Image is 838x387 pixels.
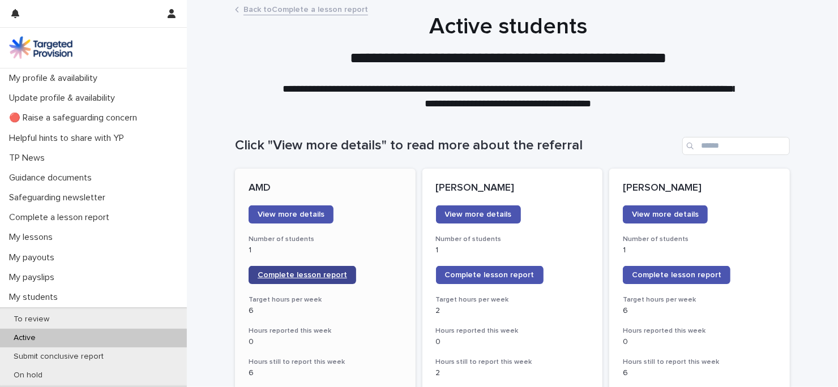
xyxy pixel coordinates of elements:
p: My payslips [5,272,63,283]
span: Complete lesson report [445,271,535,279]
a: Complete lesson report [249,266,356,284]
a: View more details [623,205,708,223]
span: View more details [258,210,324,218]
a: Back toComplete a lesson report [243,2,368,15]
p: 0 [249,337,402,347]
p: 6 [623,368,776,378]
h3: Hours still to report this week [623,358,776,367]
p: Update profile & availability [5,93,124,104]
a: View more details [436,205,521,223]
img: M5nRWzHhSzIhMunXDL62 [9,36,72,59]
p: My payouts [5,252,63,263]
a: View more details [249,205,334,223]
h3: Target hours per week [249,295,402,304]
p: My profile & availability [5,73,106,84]
h3: Hours reported this week [249,326,402,336]
h1: Click "View more details" to read more about the referral [235,137,678,154]
h3: Hours still to report this week [249,358,402,367]
a: Complete lesson report [623,266,730,284]
p: 1 [436,246,589,255]
p: 6 [249,368,402,378]
p: Guidance documents [5,173,101,183]
p: Active [5,333,45,343]
p: Safeguarding newsletter [5,192,114,203]
p: 2 [436,368,589,378]
a: Complete lesson report [436,266,544,284]
span: Complete lesson report [258,271,347,279]
p: My students [5,292,67,303]
p: Complete a lesson report [5,212,118,223]
h1: Active students [231,13,786,40]
p: My lessons [5,232,62,243]
p: 2 [436,306,589,316]
h3: Number of students [623,235,776,244]
h3: Hours reported this week [436,326,589,336]
p: 0 [623,337,776,347]
p: 1 [623,246,776,255]
h3: Number of students [436,235,589,244]
p: Submit conclusive report [5,352,113,362]
p: Helpful hints to share with YP [5,133,133,144]
p: AMD [249,182,402,195]
p: On hold [5,371,52,380]
h3: Hours reported this week [623,326,776,336]
p: TP News [5,153,54,164]
span: View more details [632,210,699,218]
p: [PERSON_NAME] [623,182,776,195]
p: 6 [623,306,776,316]
span: Complete lesson report [632,271,721,279]
input: Search [682,137,790,155]
p: To review [5,315,58,324]
p: 1 [249,246,402,255]
p: [PERSON_NAME] [436,182,589,195]
p: 🔴 Raise a safeguarding concern [5,113,146,123]
p: 6 [249,306,402,316]
span: View more details [445,210,512,218]
h3: Hours still to report this week [436,358,589,367]
h3: Target hours per week [436,295,589,304]
h3: Number of students [249,235,402,244]
p: 0 [436,337,589,347]
h3: Target hours per week [623,295,776,304]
